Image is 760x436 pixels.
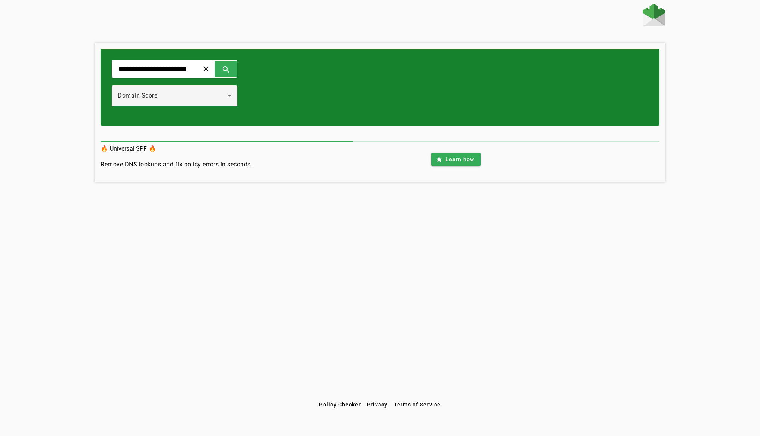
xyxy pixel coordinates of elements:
[367,402,388,408] span: Privacy
[316,398,364,411] button: Policy Checker
[394,402,441,408] span: Terms of Service
[391,398,444,411] button: Terms of Service
[101,144,252,154] h3: 🔥 Universal SPF 🔥
[643,4,665,26] img: Fraudmarc Logo
[118,92,157,99] span: Domain Score
[101,160,252,169] h4: Remove DNS lookups and fix policy errors in seconds.
[643,4,665,28] a: Home
[364,398,391,411] button: Privacy
[445,156,474,163] span: Learn how
[319,402,361,408] span: Policy Checker
[431,153,480,166] button: Learn how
